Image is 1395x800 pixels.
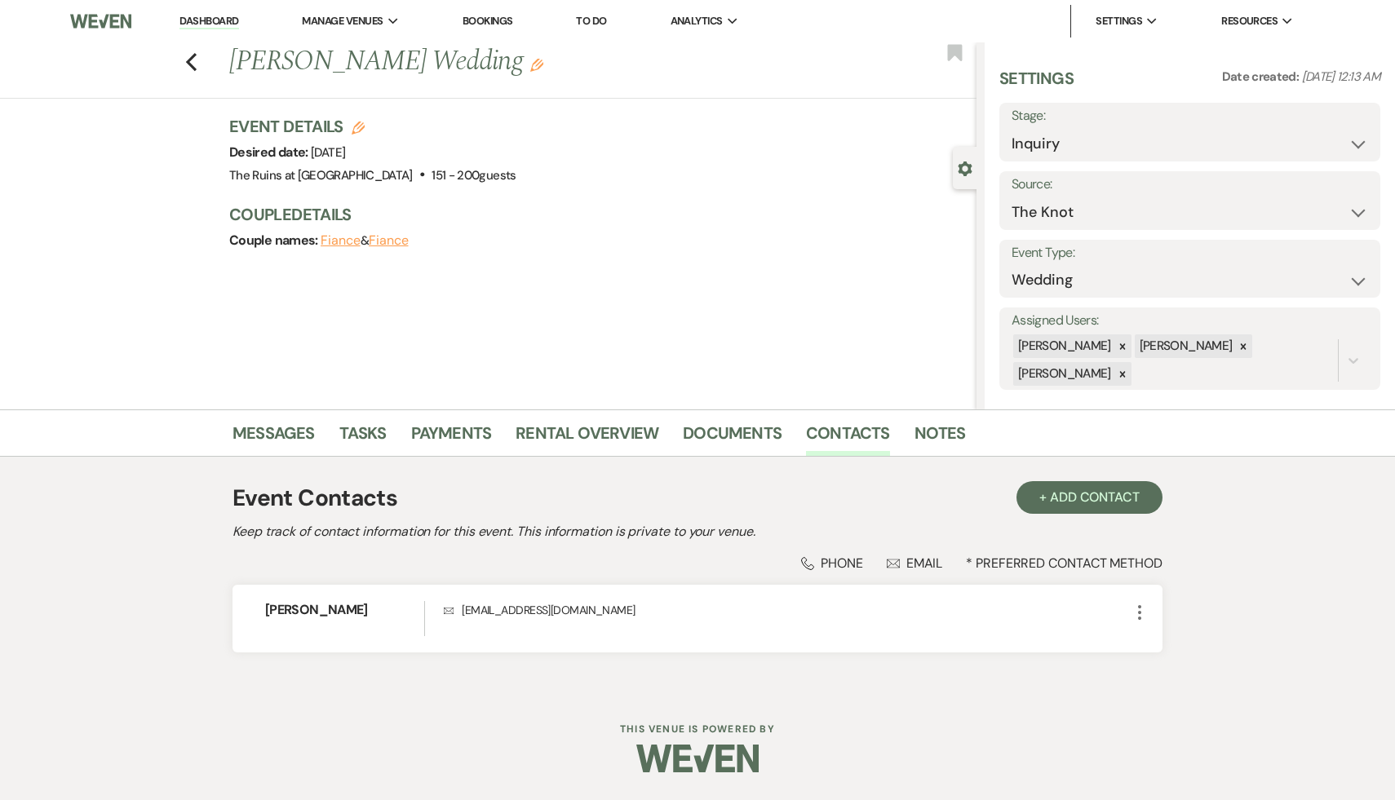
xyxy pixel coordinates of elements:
span: & [321,232,408,249]
div: [PERSON_NAME] [1135,334,1235,358]
a: To Do [576,14,606,28]
p: [EMAIL_ADDRESS][DOMAIN_NAME] [444,601,1130,619]
label: Stage: [1012,104,1368,128]
a: Contacts [806,420,890,456]
h2: Keep track of contact information for this event. This information is private to your venue. [232,522,1162,541]
h1: [PERSON_NAME] Wedding [229,42,821,82]
a: Messages [232,420,315,456]
div: Email [887,555,943,572]
button: Fiance [369,234,409,247]
h3: Event Details [229,115,516,138]
a: Dashboard [179,14,238,29]
div: [PERSON_NAME] [1013,334,1114,358]
div: Phone [801,555,863,572]
a: Rental Overview [516,420,658,456]
span: Manage Venues [302,13,383,29]
a: Notes [914,420,966,456]
a: Tasks [339,420,387,456]
span: Resources [1221,13,1278,29]
span: Settings [1096,13,1142,29]
h3: Settings [999,67,1074,103]
label: Assigned Users: [1012,309,1368,333]
button: Close lead details [958,160,972,175]
a: Payments [411,420,492,456]
a: Bookings [463,14,513,28]
a: Documents [683,420,782,456]
h1: Event Contacts [232,481,397,515]
img: Weven Logo [70,4,132,38]
span: The Ruins at [GEOGRAPHIC_DATA] [229,167,413,183]
span: 151 - 200 guests [432,167,516,183]
span: Desired date: [229,144,311,161]
button: Edit [530,57,543,72]
span: [DATE] 12:13 AM [1302,69,1380,85]
label: Source: [1012,173,1368,197]
div: [PERSON_NAME] [1013,362,1114,386]
label: Event Type: [1012,241,1368,265]
button: Fiance [321,234,361,247]
h3: Couple Details [229,203,960,226]
span: [DATE] [311,144,345,161]
img: Weven Logo [636,730,759,787]
button: + Add Contact [1016,481,1162,514]
span: Date created: [1222,69,1302,85]
span: Couple names: [229,232,321,249]
span: Analytics [671,13,723,29]
div: * Preferred Contact Method [232,555,1162,572]
h6: [PERSON_NAME] [265,601,424,619]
